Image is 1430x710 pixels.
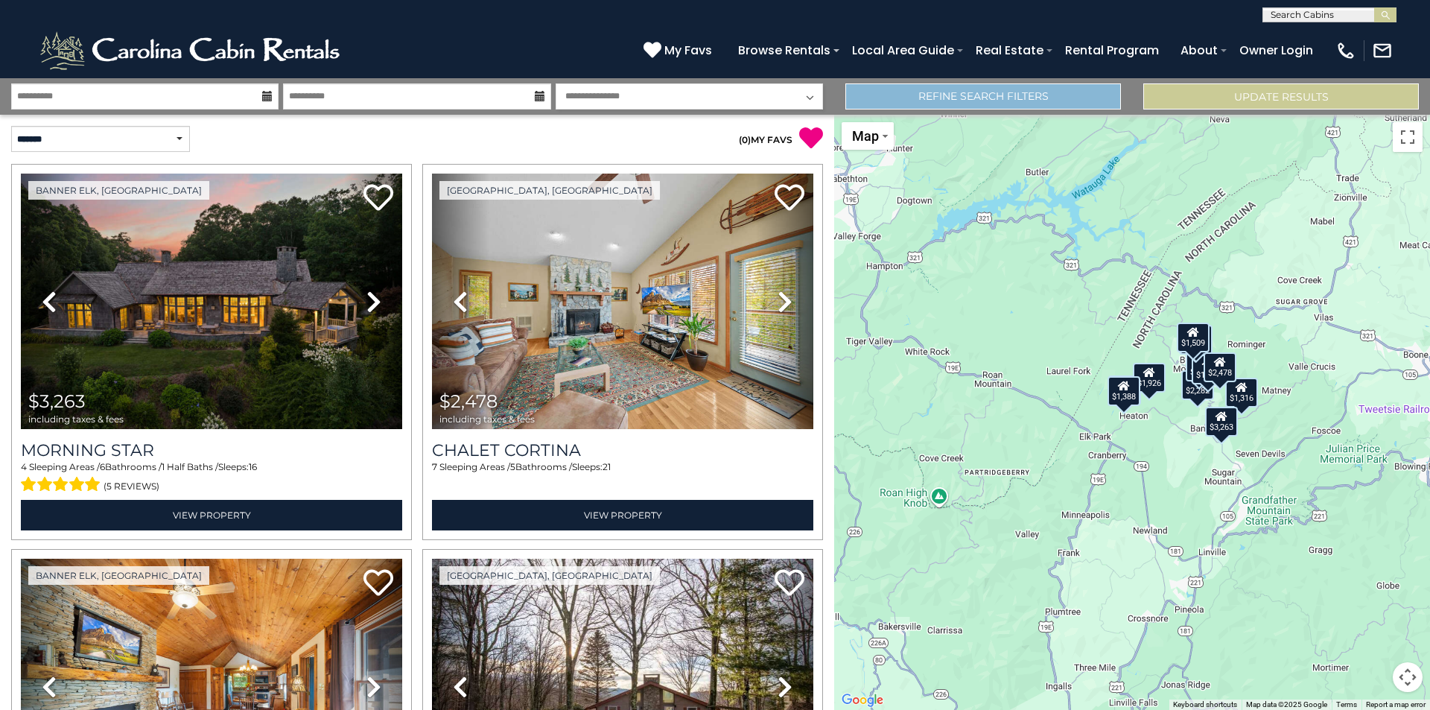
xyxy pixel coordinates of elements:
div: $1,085 [1192,354,1224,384]
span: (5 reviews) [104,477,159,496]
div: $1,388 [1108,376,1140,406]
a: Add to favorites [363,183,393,215]
a: Terms (opens in new tab) [1336,700,1357,709]
a: View Property [432,500,813,530]
a: My Favs [643,41,716,60]
span: including taxes & fees [439,414,535,424]
div: $3,263 [1205,407,1238,437]
span: 4 [21,461,27,472]
a: [GEOGRAPHIC_DATA], [GEOGRAPHIC_DATA] [439,181,660,200]
span: 7 [432,461,437,472]
div: $1,316 [1225,377,1258,407]
span: 1 Half Baths / [162,461,218,472]
button: Change map style [842,122,894,150]
div: $2,282 [1181,370,1214,400]
a: Add to favorites [775,568,804,600]
a: Open this area in Google Maps (opens a new window) [838,691,887,710]
div: Sleeping Areas / Bathrooms / Sleeps: [432,460,813,496]
img: thumbnail_169786137.jpeg [432,174,813,429]
button: Update Results [1143,83,1419,110]
span: 0 [742,134,748,145]
span: Map [852,128,879,144]
span: $2,478 [439,390,498,412]
div: $1,926 [1133,362,1166,392]
a: Browse Rentals [731,37,838,63]
span: including taxes & fees [28,414,124,424]
div: Sleeping Areas / Bathrooms / Sleeps: [21,460,402,496]
div: $2,478 [1204,352,1236,381]
a: Banner Elk, [GEOGRAPHIC_DATA] [28,566,209,585]
span: 6 [100,461,105,472]
a: Banner Elk, [GEOGRAPHIC_DATA] [28,181,209,200]
img: White-1-2.png [37,28,346,73]
img: mail-regular-white.png [1372,40,1393,61]
a: Local Area Guide [845,37,962,63]
a: Refine Search Filters [845,83,1121,110]
div: $594 [1186,351,1213,381]
a: (0)MY FAVS [739,134,792,145]
a: Rental Program [1058,37,1166,63]
span: 21 [603,461,611,472]
span: ( ) [739,134,751,145]
a: Report a map error [1366,700,1426,709]
a: About [1173,37,1225,63]
img: thumbnail_163276265.jpeg [21,174,402,429]
a: View Property [21,500,402,530]
a: Add to favorites [775,183,804,215]
div: $1,386 [1108,375,1141,405]
div: $1,537 [1180,325,1213,355]
a: Owner Login [1232,37,1321,63]
button: Keyboard shortcuts [1173,700,1237,710]
a: [GEOGRAPHIC_DATA], [GEOGRAPHIC_DATA] [439,566,660,585]
a: Morning Star [21,440,402,460]
img: Google [838,691,887,710]
span: My Favs [664,41,712,60]
span: Map data ©2025 Google [1246,700,1327,709]
span: 16 [249,461,257,472]
span: 5 [510,461,515,472]
div: $1,509 [1177,323,1210,352]
button: Toggle fullscreen view [1393,122,1423,152]
button: Map camera controls [1393,662,1423,692]
img: phone-regular-white.png [1335,40,1356,61]
a: Chalet Cortina [432,440,813,460]
span: $3,263 [28,390,86,412]
a: Add to favorites [363,568,393,600]
a: Real Estate [968,37,1051,63]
